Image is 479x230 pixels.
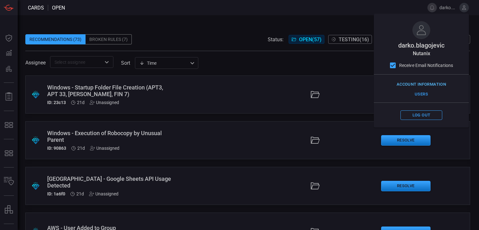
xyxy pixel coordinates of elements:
div: Recommendations (73) [25,34,86,44]
div: Unassigned [90,100,119,105]
div: Unassigned [90,146,119,151]
button: Reports [1,89,16,104]
span: open [52,5,65,11]
button: Open [102,58,111,67]
button: Open(57) [289,35,324,44]
button: Account Information [395,80,448,89]
button: Log out [400,110,442,120]
span: Testing ( 16 ) [339,36,369,43]
button: Users [400,89,442,99]
span: Status: [268,36,284,43]
span: Sep 14, 2025 12:15 PM [76,191,84,196]
button: assets [1,202,16,217]
span: Open ( 57 ) [299,36,322,43]
div: Unassigned [89,191,118,196]
span: Cards [28,5,44,11]
span: nutanix [413,50,430,56]
span: Assignee [25,60,46,66]
button: Detections [1,46,16,61]
span: Sep 14, 2025 12:16 PM [77,100,85,105]
h5: ID: 23c13 [47,100,66,105]
button: Testing(16) [328,35,372,44]
div: Windows - Execution of Robocopy by Unusual Parent [47,130,174,143]
div: Broken Rules (7) [86,34,132,44]
button: Inventory [1,174,16,189]
span: darko.blagojevic [398,42,444,49]
span: Receive Email Notifications [399,62,453,69]
h5: ID: 90863 [47,146,66,151]
div: Palo Alto - Google Sheets API Usage Detected [47,175,174,189]
button: Resolve [381,181,431,191]
h5: ID: 1a6f0 [47,191,65,196]
button: MITRE - Exposures [1,117,16,133]
input: Select assignee [52,58,101,66]
button: Resolve [381,135,431,146]
span: Sep 14, 2025 12:15 PM [77,146,85,151]
div: Time [139,60,188,66]
button: MITRE - Detection Posture [1,146,16,161]
button: Preventions [1,61,16,76]
span: darko.blagojevic [439,5,457,10]
div: Windows - Startup Folder File Creation (APT3, APT 33, Confucius, FIN 7) [47,84,174,97]
button: Dashboard [1,30,16,46]
label: sort [121,60,130,66]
